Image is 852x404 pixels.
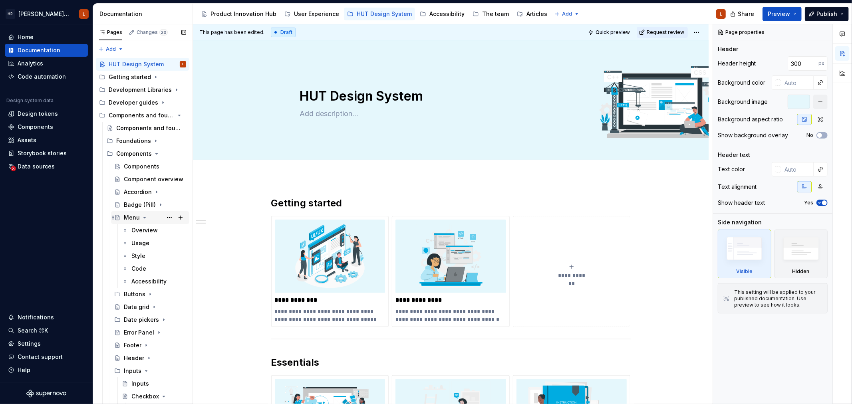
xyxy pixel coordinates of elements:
span: Preview [768,10,790,18]
span: Request review [647,29,684,36]
span: Quick preview [596,29,630,36]
div: Inputs [131,380,149,388]
div: Footer [124,341,141,349]
div: Development Libraries [109,86,172,94]
div: Background aspect ratio [718,115,783,123]
a: Code automation [5,70,88,83]
a: Components [111,160,189,173]
div: Components [116,150,152,158]
a: Assets [5,134,88,147]
button: Contact support [5,351,88,363]
div: Text alignment [718,183,757,191]
a: Settings [5,337,88,350]
div: Data grid [124,303,149,311]
div: Design tokens [18,110,58,118]
div: Components [103,147,189,160]
span: Publish [816,10,837,18]
div: Documentation [18,46,60,54]
button: HR[PERSON_NAME] UI Toolkit (HUT)L [2,5,91,22]
div: Error Panel [124,329,154,337]
div: Help [18,366,30,374]
div: HUT Design System [109,60,164,68]
div: L [720,11,722,17]
div: Hidden [792,268,810,275]
div: Articles [526,10,547,18]
div: Components [124,162,159,170]
a: Articles [514,8,550,20]
button: Request review [637,27,688,38]
button: Search ⌘K [5,324,88,337]
strong: Essentials [271,356,320,368]
a: User Experience [281,8,342,20]
div: Data sources [18,162,55,170]
a: Error Panel [111,326,189,339]
div: Search ⌘K [18,327,48,335]
div: Developer guides [96,96,189,109]
button: Help [5,364,88,376]
div: Changes [137,29,168,36]
div: Storybook stories [18,149,67,157]
button: Quick preview [586,27,634,38]
a: Usage [119,237,189,250]
div: HUT Design System [357,10,412,18]
div: Components [18,123,53,131]
textarea: HUT Design System [298,87,600,106]
h2: Getting started [271,197,631,210]
div: Product Innovation Hub [211,10,276,18]
div: This setting will be applied to your published documentation. Use preview to see how it looks. [734,289,822,308]
span: Add [106,46,116,52]
div: Visible [718,230,771,278]
div: Header [718,45,738,53]
a: Components and foundations [103,122,189,135]
div: Header text [718,151,750,159]
a: Code [119,262,189,275]
a: Accessibility [417,8,468,20]
a: Analytics [5,57,88,70]
div: Foundations [103,135,189,147]
a: Menu [111,211,189,224]
a: Storybook stories [5,147,88,160]
span: This page has been edited. [199,29,264,36]
div: Contact support [18,353,63,361]
a: HUT Design System [344,8,415,20]
button: Add [96,44,126,55]
a: Design tokens [5,107,88,120]
div: Background color [718,79,765,87]
div: Development Libraries [96,83,189,96]
button: Notifications [5,311,88,324]
input: Auto [788,56,818,71]
div: Accordion [124,188,152,196]
div: L [183,60,184,68]
div: Assets [18,136,36,144]
span: Share [738,10,754,18]
a: Documentation [5,44,88,57]
span: 20 [159,29,168,36]
a: Inputs [119,377,189,390]
div: Components and foundations [116,124,182,132]
a: Components [5,121,88,133]
label: No [806,132,813,139]
div: Date pickers [111,313,189,326]
div: Background image [718,98,768,106]
div: Component overview [124,175,183,183]
div: Usage [131,239,149,247]
a: Accessibility [119,275,189,288]
div: Code automation [18,73,66,81]
div: [PERSON_NAME] UI Toolkit (HUT) [18,10,70,18]
div: Show header text [718,199,765,207]
div: Overview [131,226,158,234]
div: The team [482,10,509,18]
div: Home [18,33,34,41]
a: Supernova Logo [26,390,66,398]
a: Component overview [111,173,189,186]
a: Accordion [111,186,189,198]
div: Badge (Pill) [124,201,156,209]
div: L [83,11,85,17]
div: Style [131,252,145,260]
div: Developer guides [109,99,158,107]
div: Code [131,265,146,273]
div: Notifications [18,313,54,321]
a: Data sources [5,160,88,173]
a: Checkbox [119,390,189,403]
div: Inputs [111,364,189,377]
